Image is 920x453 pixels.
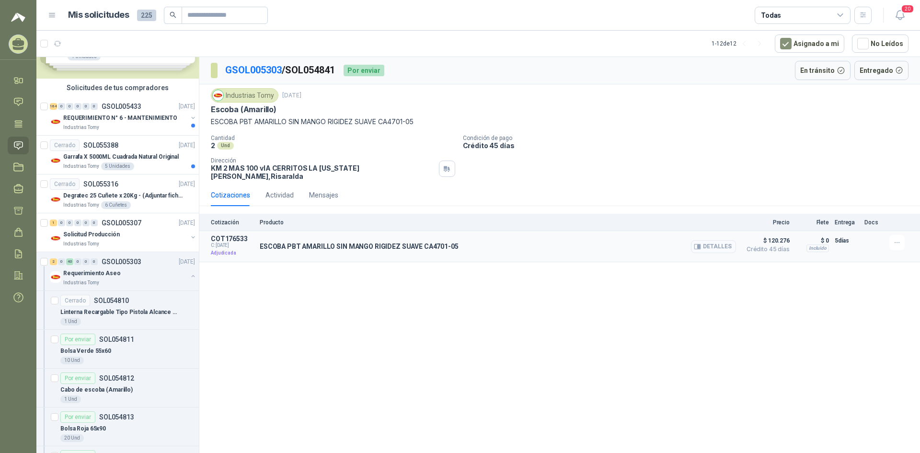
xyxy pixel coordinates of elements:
[91,258,98,265] div: 0
[36,330,199,369] a: Por enviarSOL054811Bolsa Verde 55x6010 Und
[775,35,844,53] button: Asignado a mi
[36,136,199,174] a: CerradoSOL055388[DATE] Company LogoGarrafa X 5000ML Cuadrada Natural OriginalIndustrias Tomy5 Uni...
[60,434,84,442] div: 20 Und
[68,8,129,22] h1: Mis solicitudes
[901,4,914,13] span: 20
[99,336,134,343] p: SOL054811
[60,424,106,433] p: Bolsa Roja 65x90
[36,369,199,407] a: Por enviarSOL054812Cabo de escoba (Amarillo)1 Und
[50,178,80,190] div: Cerrado
[211,88,278,103] div: Industrias Tomy
[179,257,195,267] p: [DATE]
[63,114,177,123] p: REQUERIMIENTO N° 6 - MANTENIMIENTO
[91,103,98,110] div: 0
[806,244,829,252] div: Incluido
[91,220,98,226] div: 0
[74,258,81,265] div: 0
[50,256,197,287] a: 2 0 40 0 0 0 GSOL005303[DATE] Company LogoRequerimiento AseoIndustrias Tomy
[211,116,908,127] p: ESCOBA PBT AMARILLO SIN MANGO RIGIDEZ SUAVE CA4701-05
[63,230,120,239] p: Solicitud Producción
[891,7,908,24] button: 20
[265,190,294,200] div: Actividad
[463,135,916,141] p: Condición de pago
[211,248,254,258] p: Adjudicada
[36,174,199,213] a: CerradoSOL055316[DATE] Company LogoDegratec 25 Cuñete x 20Kg - (Adjuntar ficha técnica)Industrias...
[101,201,131,209] div: 6 Cuñetes
[36,79,199,97] div: Solicitudes de tus compradores
[63,124,99,131] p: Industrias Tomy
[344,65,384,76] div: Por enviar
[60,295,90,306] div: Cerrado
[99,375,134,382] p: SOL054812
[82,258,90,265] div: 0
[213,90,223,101] img: Company Logo
[60,357,84,364] div: 10 Und
[179,219,195,228] p: [DATE]
[211,141,215,150] p: 2
[94,297,129,304] p: SOL054810
[58,258,65,265] div: 0
[102,220,141,226] p: GSOL005307
[50,139,80,151] div: Cerrado
[74,220,81,226] div: 0
[179,102,195,111] p: [DATE]
[795,219,829,226] p: Flete
[742,219,790,226] p: Precio
[795,61,851,80] button: En tránsito
[742,235,790,246] span: $ 120.276
[83,181,118,187] p: SOL055316
[211,190,250,200] div: Cotizaciones
[50,116,61,128] img: Company Logo
[211,105,276,115] p: Escoba (Amarillo)
[102,258,141,265] p: GSOL005303
[58,220,65,226] div: 0
[82,220,90,226] div: 0
[101,163,134,170] div: 5 Unidades
[211,219,254,226] p: Cotización
[282,91,301,100] p: [DATE]
[63,269,121,278] p: Requerimiento Aseo
[60,347,111,356] p: Bolsa Verde 55x60
[99,414,134,420] p: SOL054813
[102,103,141,110] p: GSOL005433
[50,217,197,248] a: 1 0 0 0 0 0 GSOL005307[DATE] Company LogoSolicitud ProducciónIndustrias Tomy
[66,220,73,226] div: 0
[60,308,180,317] p: Linterna Recargable Tipo Pistola Alcance 100M Vta - LUZ FRIA
[170,12,176,18] span: search
[50,232,61,244] img: Company Logo
[63,240,99,248] p: Industrias Tomy
[835,235,859,246] p: 5 días
[309,190,338,200] div: Mensajes
[83,142,118,149] p: SOL055388
[58,103,65,110] div: 0
[854,61,909,80] button: Entregado
[50,101,197,131] a: 164 0 0 0 0 0 GSOL005433[DATE] Company LogoREQUERIMIENTO N° 6 - MANTENIMIENTOIndustrias Tomy
[217,142,234,150] div: Und
[260,243,459,250] p: ESCOBA PBT AMARILLO SIN MANGO RIGIDEZ SUAVE CA4701-05
[82,103,90,110] div: 0
[50,194,61,205] img: Company Logo
[36,291,199,330] a: CerradoSOL054810Linterna Recargable Tipo Pistola Alcance 100M Vta - LUZ FRIA1 Und
[852,35,908,53] button: No Leídos
[50,220,57,226] div: 1
[60,372,95,384] div: Por enviar
[795,235,829,246] p: $ 0
[463,141,916,150] p: Crédito 45 días
[864,219,884,226] p: Docs
[211,135,455,141] p: Cantidad
[712,36,767,51] div: 1 - 12 de 12
[50,258,57,265] div: 2
[63,152,179,162] p: Garrafa X 5000ML Cuadrada Natural Original
[63,191,183,200] p: Degratec 25 Cuñete x 20Kg - (Adjuntar ficha técnica)
[60,411,95,423] div: Por enviar
[50,103,57,110] div: 164
[63,201,99,209] p: Industrias Tomy
[60,395,81,403] div: 1 Und
[66,103,73,110] div: 0
[742,246,790,252] span: Crédito 45 días
[211,157,435,164] p: Dirección
[50,271,61,283] img: Company Logo
[211,235,254,243] p: COT176533
[761,10,781,21] div: Todas
[63,163,99,170] p: Industrias Tomy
